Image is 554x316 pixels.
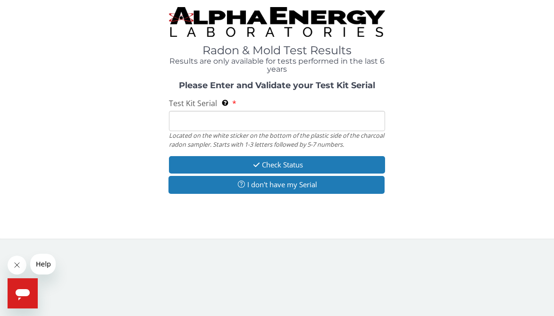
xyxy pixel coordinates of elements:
[30,254,56,274] iframe: Message from company
[169,98,217,108] span: Test Kit Serial
[169,44,385,57] h1: Radon & Mold Test Results
[179,80,375,91] strong: Please Enter and Validate your Test Kit Serial
[8,256,26,274] iframe: Close message
[8,278,38,308] iframe: Button to launch messaging window
[169,57,385,74] h4: Results are only available for tests performed in the last 6 years
[169,7,385,37] img: TightCrop.jpg
[169,131,385,149] div: Located on the white sticker on the bottom of the plastic side of the charcoal radon sampler. Sta...
[169,156,385,174] button: Check Status
[168,176,385,193] button: I don't have my Serial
